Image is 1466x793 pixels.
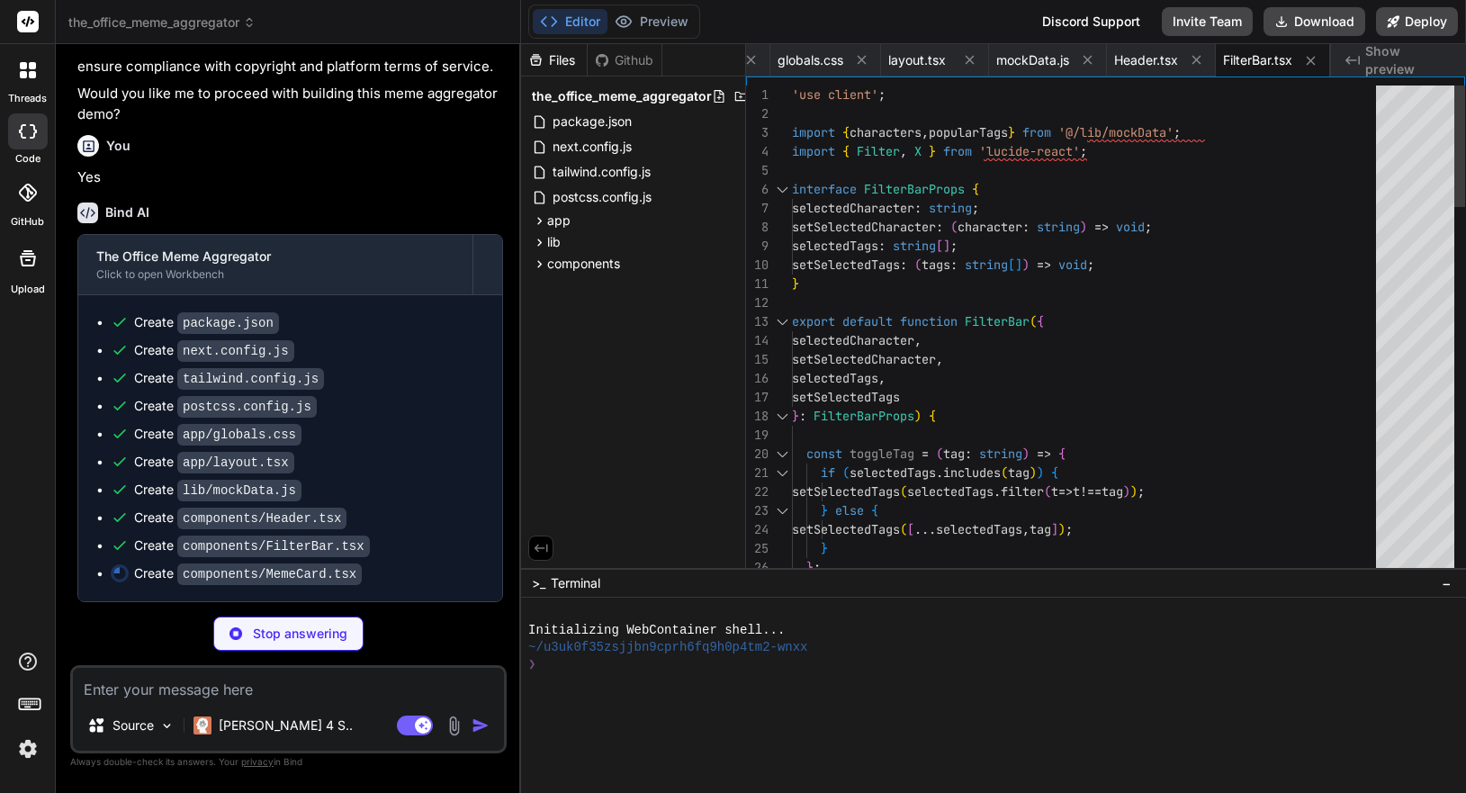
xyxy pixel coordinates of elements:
span: lib [547,233,561,251]
span: ; [972,200,979,216]
div: Click to collapse the range. [770,312,794,331]
p: Always double-check its answers. Your in Bind [70,753,507,770]
span: => [1037,257,1051,273]
span: { [972,181,979,197]
div: Click to open Workbench [96,267,454,282]
span: { [929,408,936,424]
div: 18 [746,407,769,426]
img: attachment [444,716,464,736]
button: Download [1264,7,1365,36]
span: toggleTag [850,446,914,462]
span: void [1116,219,1145,235]
span: selectedTags [792,238,878,254]
span: setSelectedCharacter [792,351,936,367]
span: ; [1080,143,1087,159]
div: Create [134,453,294,472]
div: Click to collapse the range. [770,445,794,464]
p: Would you like me to proceed with building this meme aggregator demo? [77,84,503,124]
div: 15 [746,350,769,369]
span: ... [914,521,936,537]
span: ; [1066,521,1073,537]
span: setSelectedTags [792,521,900,537]
h6: Bind AI [105,203,149,221]
div: 2 [746,104,769,123]
span: { [1051,464,1058,481]
span: selectedTags [936,521,1022,537]
button: Invite Team [1162,7,1253,36]
span: ( [936,446,943,462]
span: includes [943,464,1001,481]
span: . [994,483,1001,500]
span: selectedTags [907,483,994,500]
div: Click to collapse the range. [770,180,794,199]
span: } [1008,124,1015,140]
span: , [900,143,907,159]
span: ) [1080,219,1087,235]
div: 21 [746,464,769,482]
span: globals.css [778,51,843,69]
span: character [958,219,1022,235]
div: Create [134,425,301,444]
span: string [965,257,1008,273]
span: { [1058,446,1066,462]
span: : [878,238,886,254]
span: >_ [532,574,545,592]
div: 20 [746,445,769,464]
span: setSelectedTags [792,483,900,500]
span: void [1058,257,1087,273]
span: interface [792,181,857,197]
span: : [914,200,922,216]
span: if [821,464,835,481]
span: } [821,502,828,518]
span: ) [1022,257,1030,273]
div: 23 [746,501,769,520]
div: 6 [746,180,769,199]
label: code [15,151,40,167]
span: ❯ [528,656,535,673]
span: : [936,219,943,235]
div: 25 [746,539,769,558]
div: Click to collapse the range. [770,407,794,426]
span: { [842,143,850,159]
span: ) [1058,521,1066,537]
code: next.config.js [177,340,294,362]
span: setSelectedTags [792,257,900,273]
button: Preview [607,9,696,34]
div: 17 [746,388,769,407]
span: ( [950,219,958,235]
span: characters [850,124,922,140]
span: ) [914,408,922,424]
code: components/MemeCard.tsx [177,563,362,585]
img: icon [472,716,490,734]
div: 1 [746,86,769,104]
span: ] [1015,257,1022,273]
div: Create [134,509,346,527]
img: Pick Models [159,718,175,734]
span: selectedTags [792,370,878,386]
span: } [929,143,936,159]
span: ) [1030,464,1037,481]
span: : [950,257,958,273]
span: { [871,502,878,518]
span: !== [1080,483,1102,500]
span: Show preview [1365,42,1452,78]
span: : [1022,219,1030,235]
span: tags [922,257,950,273]
span: ] [1051,521,1058,537]
span: 'lucide-react' [979,143,1080,159]
span: ( [842,464,850,481]
span: } [806,559,814,575]
span: ( [900,521,907,537]
code: app/globals.css [177,424,301,446]
span: ( [1001,464,1008,481]
span: => [1037,446,1051,462]
span: ; [1138,483,1145,500]
span: ) [1037,464,1044,481]
span: − [1442,574,1452,592]
button: Editor [533,9,607,34]
span: mockData.js [996,51,1069,69]
span: export [792,313,835,329]
p: [PERSON_NAME] 4 S.. [219,716,353,734]
span: : [799,408,806,424]
button: − [1438,569,1455,598]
